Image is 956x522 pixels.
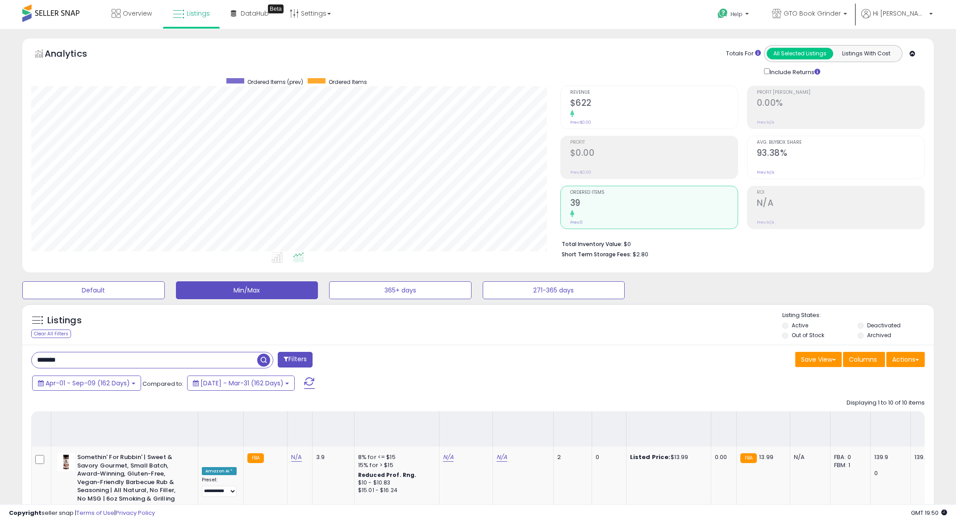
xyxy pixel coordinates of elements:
h2: $622 [570,98,738,110]
li: $0 [562,238,918,249]
a: N/A [291,453,302,462]
span: ROI [757,190,924,195]
span: Apr-01 - Sep-09 (162 Days) [46,379,130,388]
span: Avg. Buybox Share [757,140,924,145]
div: seller snap | | [9,509,155,518]
a: Hi [PERSON_NAME] [861,9,933,29]
a: Terms of Use [76,509,114,517]
span: GTO Book Grinder [784,9,841,18]
small: Prev: N/A [757,170,774,175]
button: Columns [843,352,885,367]
h2: $0.00 [570,148,738,160]
span: Compared to: [142,380,184,388]
div: 0.00 [715,453,730,461]
button: [DATE] - Mar-31 (162 Days) [187,376,295,391]
img: 31Pz76eR7OL._SL40_.jpg [57,453,75,471]
span: $2.80 [633,250,648,259]
a: Privacy Policy [116,509,155,517]
span: Profit [570,140,738,145]
label: Out of Stock [792,331,824,339]
a: N/A [497,453,507,462]
div: Include Returns [757,67,831,77]
h5: Analytics [45,47,104,62]
span: DataHub [241,9,269,18]
button: Apr-01 - Sep-09 (162 Days) [32,376,141,391]
strong: Copyright [9,509,42,517]
div: 3.9 [316,453,347,461]
h2: 39 [570,198,738,210]
div: 139.90 [914,453,933,461]
label: Deactivated [867,322,901,329]
b: Reduced Prof. Rng. [358,471,417,479]
small: Prev: N/A [757,220,774,225]
small: Prev: $0.00 [570,170,591,175]
a: N/A [443,453,454,462]
div: Amazon AI * [202,467,237,475]
div: FBM: 1 [834,461,864,469]
div: 2 [557,453,585,461]
span: Help [731,10,743,18]
h2: 0.00% [757,98,924,110]
small: Prev: N/A [757,120,774,125]
div: N/A [794,453,823,461]
div: FBA: 0 [834,453,864,461]
button: Min/Max [176,281,318,299]
div: $10 - $10.83 [358,479,432,487]
label: Archived [867,331,891,339]
span: Ordered Items [570,190,738,195]
div: 0 [596,453,619,461]
b: Listed Price: [630,453,671,461]
div: Preset: [202,477,237,497]
p: Listing States: [782,311,934,320]
span: Overview [123,9,152,18]
b: Total Inventory Value: [562,240,622,248]
i: Get Help [717,8,728,19]
span: Profit [PERSON_NAME] [757,90,924,95]
div: $15.01 - $16.24 [358,487,432,494]
div: Clear All Filters [31,330,71,338]
div: 15% for > $15 [358,461,432,469]
button: Filters [278,352,313,367]
span: Listings [187,9,210,18]
h5: Listings [47,314,82,327]
button: Listings With Cost [833,48,899,59]
div: 139.9 [874,453,910,461]
span: 2025-09-10 19:50 GMT [911,509,947,517]
button: All Selected Listings [767,48,833,59]
span: Columns [849,355,877,364]
small: Prev: $0.00 [570,120,591,125]
h2: N/A [757,198,924,210]
div: Totals For [726,50,761,58]
b: Somethin' For Rubbin' | Sweet & Savory Gourmet, Small Batch, Award-Winning, Gluten-Free, Vegan-Fr... [77,453,186,514]
div: Tooltip anchor [268,4,284,13]
h2: 93.38% [757,148,924,160]
b: Short Term Storage Fees: [562,251,631,258]
button: 365+ days [329,281,472,299]
div: 8% for <= $15 [358,453,432,461]
span: Ordered Items [329,78,367,86]
small: FBA [740,453,757,463]
div: Displaying 1 to 10 of 10 items [847,399,925,407]
label: Active [792,322,808,329]
div: $13.99 [630,453,704,461]
span: 13.99 [759,453,773,461]
small: FBA [247,453,264,463]
div: 0 [874,469,910,477]
button: Save View [795,352,842,367]
button: 271-365 days [483,281,625,299]
a: Help [710,1,758,29]
span: Revenue [570,90,738,95]
button: Default [22,281,165,299]
span: [DATE] - Mar-31 (162 Days) [200,379,284,388]
span: Ordered Items (prev) [247,78,303,86]
span: Hi [PERSON_NAME] [873,9,927,18]
button: Actions [886,352,925,367]
small: Prev: 0 [570,220,583,225]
